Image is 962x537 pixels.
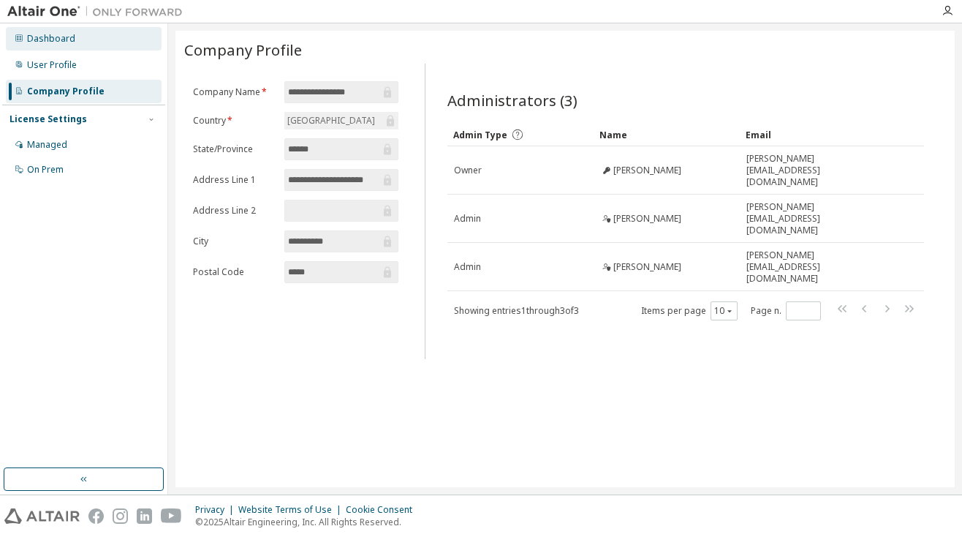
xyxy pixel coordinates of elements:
span: [PERSON_NAME] [613,165,681,176]
div: Managed [27,139,67,151]
span: Admin [454,213,481,225]
div: License Settings [10,113,87,125]
span: Items per page [641,301,738,320]
div: Cookie Consent [346,504,421,516]
label: Company Name [193,86,276,98]
div: [GEOGRAPHIC_DATA] [284,112,399,129]
span: Admin Type [453,129,507,141]
img: altair_logo.svg [4,508,80,524]
span: [PERSON_NAME] [613,213,681,225]
span: [PERSON_NAME] [613,261,681,273]
span: Admin [454,261,481,273]
button: 10 [714,305,734,317]
div: [GEOGRAPHIC_DATA] [285,113,377,129]
img: youtube.svg [161,508,182,524]
img: instagram.svg [113,508,128,524]
div: Company Profile [27,86,105,97]
div: User Profile [27,59,77,71]
span: [PERSON_NAME][EMAIL_ADDRESS][DOMAIN_NAME] [746,249,882,285]
span: [PERSON_NAME][EMAIL_ADDRESS][DOMAIN_NAME] [746,201,882,236]
img: Altair One [7,4,190,19]
img: linkedin.svg [137,508,152,524]
label: Address Line 2 [193,205,276,217]
div: Email [746,123,883,146]
span: Administrators (3) [447,90,577,110]
div: Privacy [195,504,238,516]
span: Company Profile [184,40,302,60]
label: Country [193,115,276,127]
span: Showing entries 1 through 3 of 3 [454,304,579,317]
label: State/Province [193,143,276,155]
div: On Prem [27,164,64,176]
label: Address Line 1 [193,174,276,186]
div: Dashboard [27,33,75,45]
span: Owner [454,165,482,176]
div: Name [599,123,734,146]
label: City [193,236,276,247]
span: Page n. [751,301,821,320]
p: © 2025 Altair Engineering, Inc. All Rights Reserved. [195,516,421,528]
span: [PERSON_NAME][EMAIL_ADDRESS][DOMAIN_NAME] [746,153,882,188]
div: Website Terms of Use [238,504,346,516]
label: Postal Code [193,266,276,278]
img: facebook.svg [88,508,104,524]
